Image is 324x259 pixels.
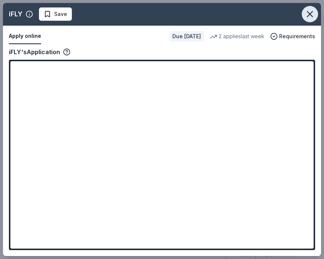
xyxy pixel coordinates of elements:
[9,29,41,44] button: Apply online
[9,8,23,20] div: iFLY
[9,47,70,57] div: iFLY's Application
[54,10,67,19] span: Save
[39,7,72,21] button: Save
[169,31,204,42] div: Due [DATE]
[279,32,315,41] span: Requirements
[210,32,264,41] div: 2 applies last week
[270,32,315,41] button: Requirements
